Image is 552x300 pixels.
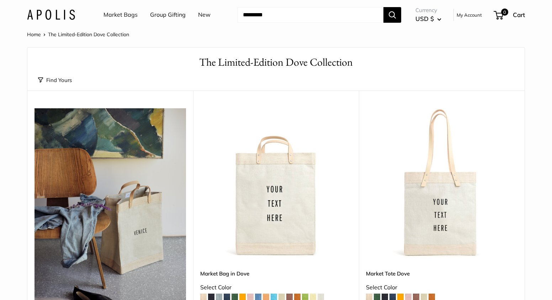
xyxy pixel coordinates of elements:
[38,75,72,85] button: Find Yours
[198,10,211,20] a: New
[103,10,138,20] a: Market Bags
[513,11,525,18] span: Cart
[38,55,514,70] h1: The Limited-Edition Dove Collection
[200,108,352,260] img: Market Bag in Dove
[415,13,441,24] button: USD $
[366,269,517,278] a: Market Tote Dove
[415,15,434,22] span: USD $
[366,108,517,260] img: Market Tote Dove
[501,9,508,16] span: 0
[150,10,186,20] a: Group Gifting
[237,7,383,23] input: Search...
[457,11,482,19] a: My Account
[200,108,352,260] a: Market Bag in DoveMarket Bag in Dove
[27,31,41,38] a: Home
[383,7,401,23] button: Search
[415,5,441,15] span: Currency
[200,282,352,293] div: Select Color
[48,31,129,38] span: The Limited-Edition Dove Collection
[27,10,75,20] img: Apolis
[200,269,352,278] a: Market Bag in Dove
[366,108,517,260] a: Market Tote DoveMarket Tote Dove
[27,30,129,39] nav: Breadcrumb
[494,9,525,21] a: 0 Cart
[366,282,517,293] div: Select Color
